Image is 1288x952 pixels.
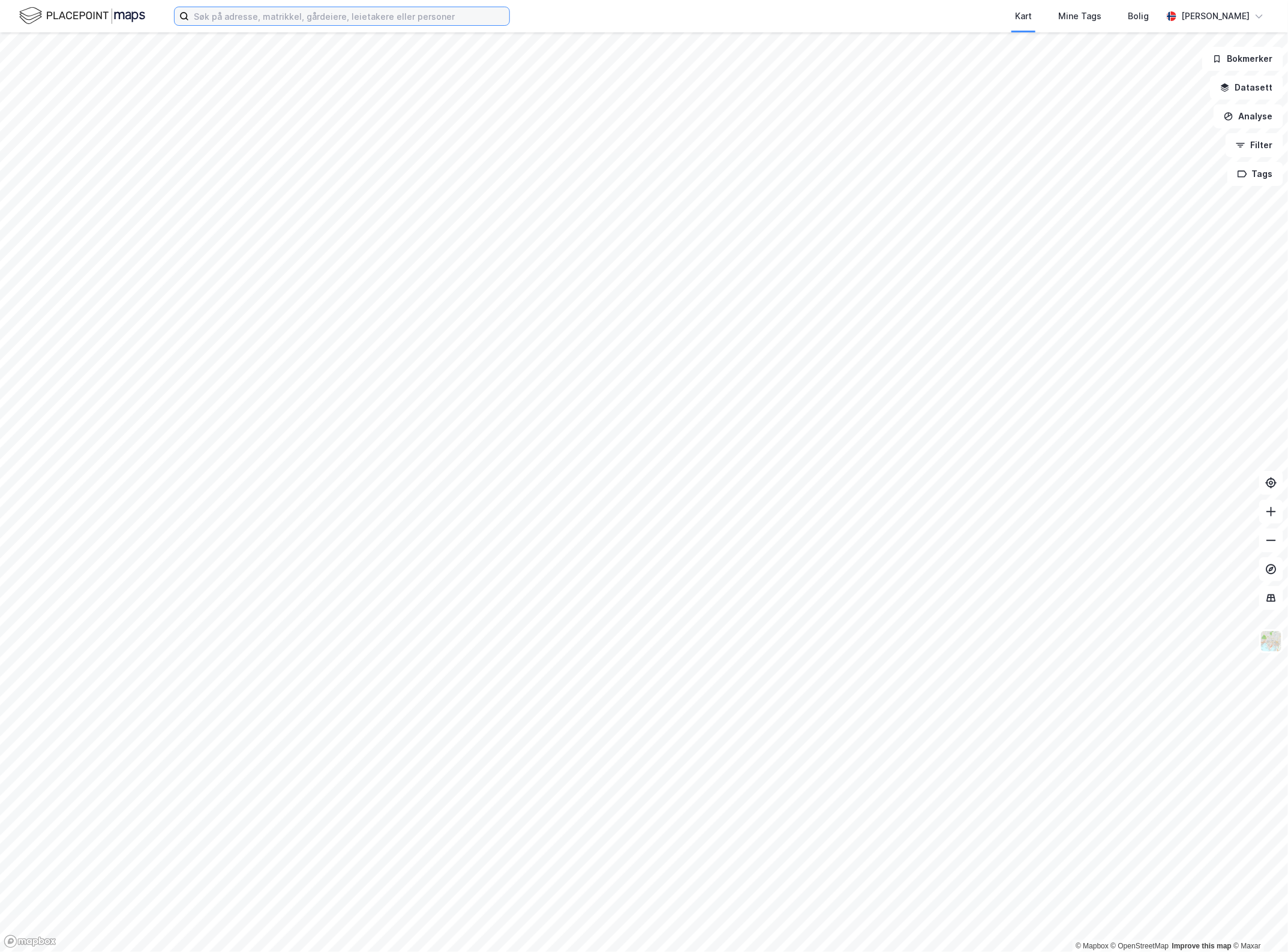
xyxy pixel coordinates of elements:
[1260,630,1283,653] img: Z
[1181,9,1250,23] div: [PERSON_NAME]
[4,935,56,948] a: Mapbox homepage
[1214,104,1283,128] button: Analyse
[1076,942,1109,950] a: Mapbox
[1210,76,1283,100] button: Datasett
[1111,942,1169,950] a: OpenStreetMap
[19,5,145,26] img: logo.f888ab2527a4732fd821a326f86c7f29.svg
[1202,47,1283,71] button: Bokmerker
[1058,9,1101,23] div: Mine Tags
[1228,894,1288,952] div: Kontrollprogram for chat
[1227,162,1283,186] button: Tags
[1228,894,1288,952] iframe: Chat Widget
[189,7,509,25] input: Søk på adresse, matrikkel, gårdeiere, leietakere eller personer
[1015,9,1032,23] div: Kart
[1172,942,1232,950] a: Improve this map
[1226,133,1283,157] button: Filter
[1128,9,1149,23] div: Bolig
